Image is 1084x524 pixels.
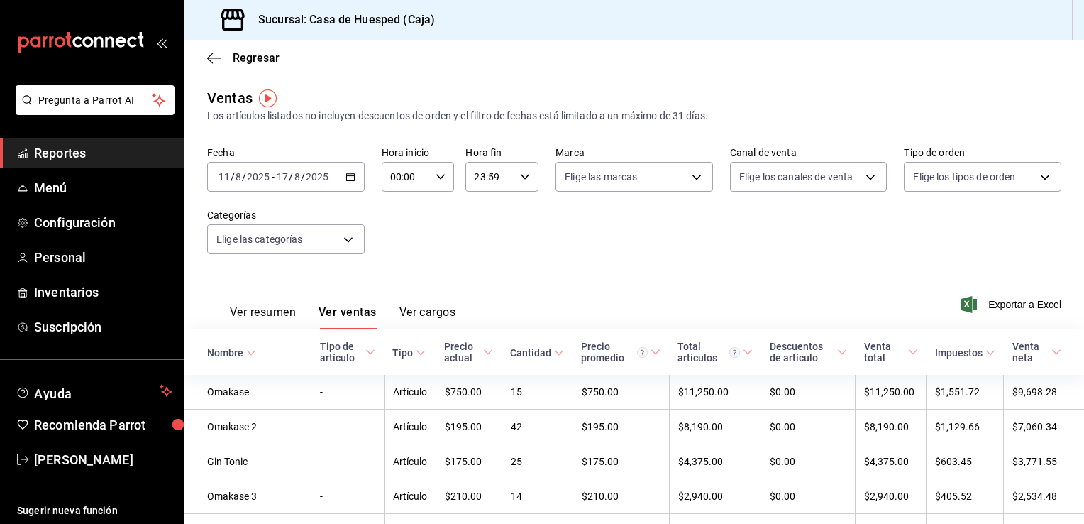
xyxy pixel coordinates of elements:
a: Pregunta a Parrot AI [10,103,175,118]
div: Los artículos listados no incluyen descuentos de orden y el filtro de fechas está limitado a un m... [207,109,1061,124]
td: $0.00 [761,375,856,410]
span: Sugerir nueva función [17,503,172,518]
td: $9,698.28 [1004,375,1084,410]
svg: Precio promedio = Total artículos / cantidad [637,347,648,358]
img: Tooltip marker [259,89,277,107]
input: -- [276,171,289,182]
span: Total artículos [677,341,752,364]
span: Elige las marcas [565,170,637,184]
div: Tipo [392,347,413,359]
span: - [272,171,275,182]
div: navigation tabs [230,305,455,329]
span: Tipo [392,347,426,359]
td: Omakase 3 [184,479,311,514]
span: Nombre [207,347,256,359]
td: $195.00 [573,410,669,444]
input: -- [235,171,242,182]
td: Omakase [184,375,311,410]
h3: Sucursal: Casa de Huesped (Caja) [247,11,435,28]
div: Tipo de artículo [320,341,363,364]
button: Ver cargos [399,305,456,329]
td: $2,940.00 [856,479,927,514]
td: - [311,375,385,410]
button: Pregunta a Parrot AI [16,85,175,115]
div: Nombre [207,347,243,359]
label: Tipo de orden [904,148,1061,158]
label: Hora fin [465,148,538,158]
td: $0.00 [761,479,856,514]
div: Ventas [207,87,253,109]
label: Categorías [207,210,365,220]
td: $4,375.00 [856,444,927,479]
div: Precio promedio [581,341,648,364]
span: Elige las categorías [216,232,303,246]
div: Precio actual [444,341,480,364]
td: $750.00 [436,375,502,410]
span: / [289,171,293,182]
td: $603.45 [927,444,1004,479]
td: $0.00 [761,410,856,444]
button: Exportar a Excel [964,296,1061,313]
td: Artículo [384,410,436,444]
td: $175.00 [573,444,669,479]
span: Personal [34,248,172,267]
div: Total artículos [677,341,739,364]
td: $2,940.00 [669,479,761,514]
svg: El total artículos considera cambios de precios en los artículos así como costos adicionales por ... [729,347,740,358]
td: Omakase 2 [184,410,311,444]
td: 42 [502,410,573,444]
td: $8,190.00 [856,410,927,444]
td: $4,375.00 [669,444,761,479]
span: Elige los tipos de orden [913,170,1015,184]
td: $8,190.00 [669,410,761,444]
span: / [242,171,246,182]
span: Inventarios [34,283,172,302]
td: $11,250.00 [669,375,761,410]
input: ---- [305,171,329,182]
span: Pregunta a Parrot AI [38,93,153,108]
button: Ver ventas [319,305,377,329]
td: $405.52 [927,479,1004,514]
span: Venta neta [1012,341,1061,364]
td: $750.00 [573,375,669,410]
span: Venta total [864,341,918,364]
label: Fecha [207,148,365,158]
td: - [311,410,385,444]
div: Venta total [864,341,905,364]
td: $0.00 [761,444,856,479]
button: Ver resumen [230,305,296,329]
input: -- [218,171,231,182]
span: Descuentos de artículo [770,341,847,364]
label: Canal de venta [730,148,887,158]
td: $2,534.48 [1004,479,1084,514]
input: -- [294,171,301,182]
div: Venta neta [1012,341,1049,364]
td: Gin Tonic [184,444,311,479]
label: Marca [555,148,713,158]
td: $210.00 [573,479,669,514]
td: 25 [502,444,573,479]
span: Recomienda Parrot [34,415,172,435]
label: Hora inicio [382,148,455,158]
td: $3,771.55 [1004,444,1084,479]
span: Suscripción [34,317,172,337]
span: Elige los canales de venta [739,170,853,184]
span: Configuración [34,213,172,232]
span: Cantidad [510,347,564,359]
span: Ayuda [34,383,154,400]
td: $1,129.66 [927,410,1004,444]
button: Regresar [207,51,280,65]
td: - [311,479,385,514]
div: Impuestos [935,347,983,359]
div: Descuentos de artículo [770,341,834,364]
input: ---- [246,171,270,182]
span: Precio promedio [581,341,660,364]
span: Reportes [34,143,172,163]
td: $210.00 [436,479,502,514]
span: Impuestos [935,347,995,359]
span: Regresar [233,51,280,65]
button: open_drawer_menu [156,37,167,48]
td: Artículo [384,375,436,410]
